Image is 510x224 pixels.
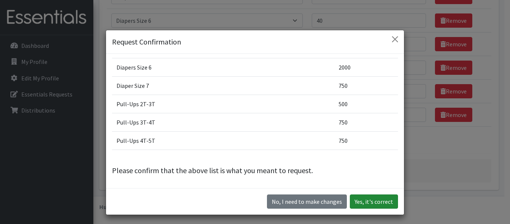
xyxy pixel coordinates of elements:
h5: Request Confirmation [112,36,181,47]
td: Diapers Size 6 [112,58,334,76]
td: Pull-Ups 4T-5T [112,131,334,150]
td: 750 [334,131,398,150]
td: Pull-Ups 2T-3T [112,95,334,113]
td: 2000 [334,58,398,76]
td: Pull-Ups 3T-4T [112,113,334,131]
button: Yes, it's correct [350,194,398,209]
td: Diaper Size 7 [112,76,334,95]
td: 500 [334,95,398,113]
td: 750 [334,113,398,131]
td: 750 [334,76,398,95]
button: No I need to make changes [267,194,347,209]
button: Close [389,33,401,45]
p: Please confirm that the above list is what you meant to request. [112,165,398,176]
